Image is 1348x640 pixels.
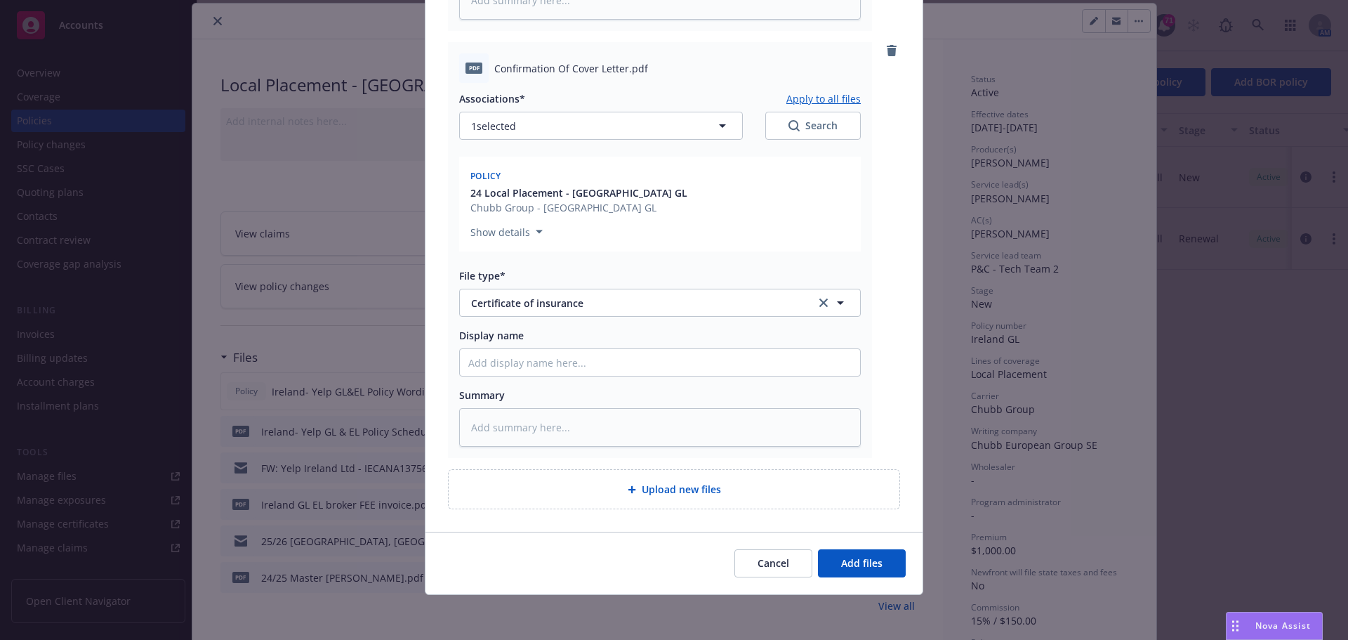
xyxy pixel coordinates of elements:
[1227,613,1244,639] div: Drag to move
[460,349,860,376] input: Add display name here...
[448,469,900,509] div: Upload new files
[818,549,906,577] button: Add files
[758,556,789,570] span: Cancel
[1226,612,1323,640] button: Nova Assist
[642,482,721,497] span: Upload new files
[1255,620,1311,632] span: Nova Assist
[459,388,505,402] span: Summary
[734,549,812,577] button: Cancel
[841,556,883,570] span: Add files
